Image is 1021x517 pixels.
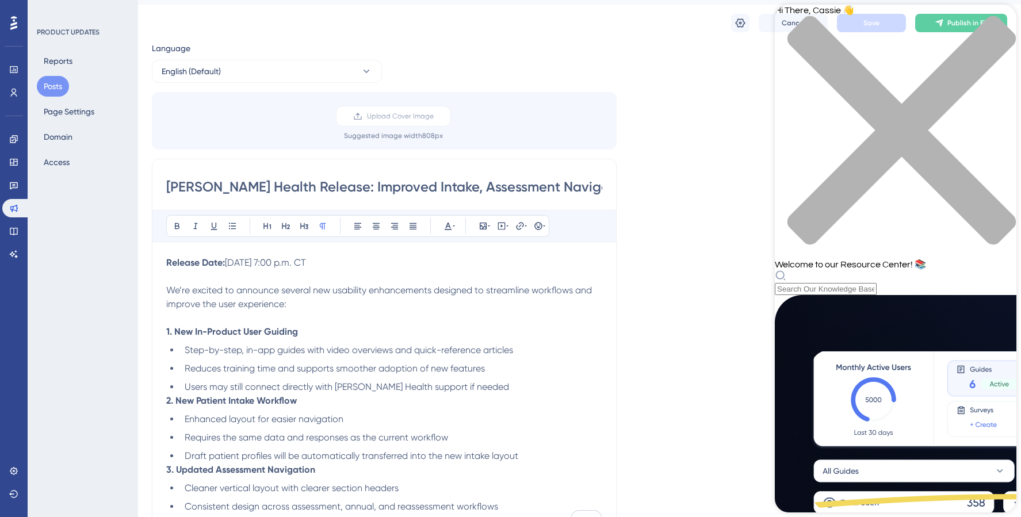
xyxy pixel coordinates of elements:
[225,257,306,268] span: [DATE] 7:00 p.m. CT
[185,381,509,392] span: Users may still connect directly with [PERSON_NAME] Health support if needed
[166,464,315,475] strong: 3. Updated Assessment Navigation
[37,76,69,97] button: Posts
[166,395,297,406] strong: 2. New Patient Intake Workflow
[185,482,399,493] span: Cleaner vertical layout with clearer section headers
[166,257,225,268] strong: Release Date:
[344,131,443,140] div: Suggested image width 808 px
[37,101,101,122] button: Page Settings
[185,450,518,461] span: Draft patient profiles will be automatically transferred into the new intake layout
[152,60,382,83] button: English (Default)
[27,3,72,17] span: Need Help?
[7,7,28,28] img: launcher-image-alternative-text
[152,41,190,55] span: Language
[37,127,79,147] button: Domain
[759,14,828,32] button: Cancel
[166,285,594,309] span: We’re excited to announce several new usability enhancements designed to streamline workflows and...
[80,6,83,15] div: 1
[367,112,434,121] span: Upload Cover Image
[166,178,602,196] input: Post Title
[185,501,498,512] span: Consistent design across assessment, annual, and reassessment workflows
[162,64,221,78] span: English (Default)
[185,363,485,374] span: Reduces training time and supports smoother adoption of new features
[3,3,31,31] button: Open AI Assistant Launcher
[37,28,100,37] div: PRODUCT UPDATES
[37,152,77,173] button: Access
[185,413,343,424] span: Enhanced layout for easier navigation
[185,344,513,355] span: Step-by-step, in-app guides with video overviews and quick-reference articles
[37,51,79,71] button: Reports
[166,326,298,337] strong: 1. New In-Product User Guiding
[185,432,448,443] span: Requires the same data and responses as the current workflow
